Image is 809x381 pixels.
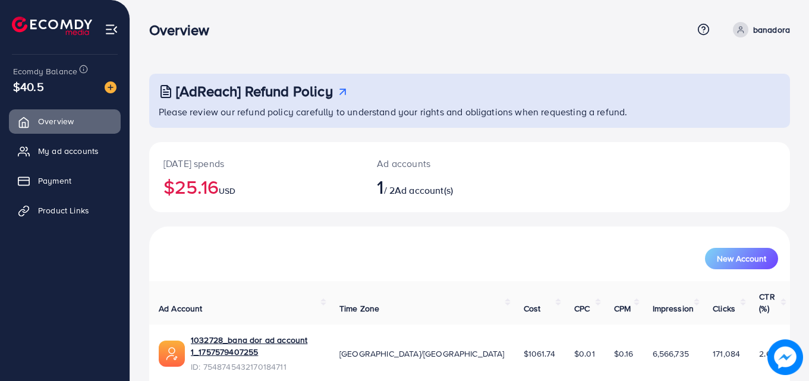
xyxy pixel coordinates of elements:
[12,17,92,35] img: logo
[713,348,740,360] span: 171,084
[653,348,689,360] span: 6,566,735
[574,303,590,314] span: CPC
[9,169,121,193] a: Payment
[9,139,121,163] a: My ad accounts
[377,173,383,200] span: 1
[524,348,555,360] span: $1061.74
[159,105,783,119] p: Please review our refund policy carefully to understand your rights and obligations when requesti...
[219,185,235,197] span: USD
[38,204,89,216] span: Product Links
[38,145,99,157] span: My ad accounts
[767,339,803,375] img: image
[713,303,735,314] span: Clicks
[614,303,631,314] span: CPM
[377,156,509,171] p: Ad accounts
[163,175,348,198] h2: $25.16
[705,248,778,269] button: New Account
[159,341,185,367] img: ic-ads-acc.e4c84228.svg
[38,115,74,127] span: Overview
[176,83,333,100] h3: [AdReach] Refund Policy
[38,175,71,187] span: Payment
[191,334,320,358] a: 1032728_bana dor ad account 1_1757579407255
[9,199,121,222] a: Product Links
[728,22,790,37] a: banadora
[339,348,505,360] span: [GEOGRAPHIC_DATA]/[GEOGRAPHIC_DATA]
[653,303,694,314] span: Impression
[159,303,203,314] span: Ad Account
[759,348,774,360] span: 2.61
[13,78,44,95] span: $40.5
[753,23,790,37] p: banadora
[377,175,509,198] h2: / 2
[163,156,348,171] p: [DATE] spends
[149,21,219,39] h3: Overview
[13,65,77,77] span: Ecomdy Balance
[105,81,117,93] img: image
[395,184,453,197] span: Ad account(s)
[524,303,541,314] span: Cost
[614,348,634,360] span: $0.16
[191,361,320,373] span: ID: 7548745432170184711
[339,303,379,314] span: Time Zone
[574,348,595,360] span: $0.01
[105,23,118,36] img: menu
[759,291,775,314] span: CTR (%)
[717,254,766,263] span: New Account
[9,109,121,133] a: Overview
